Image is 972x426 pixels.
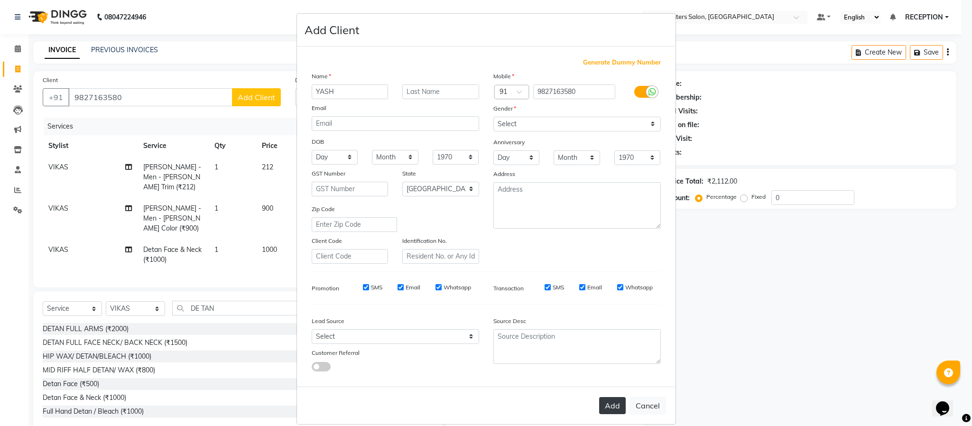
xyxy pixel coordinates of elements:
[553,283,564,292] label: SMS
[312,205,335,213] label: Zip Code
[312,349,360,357] label: Customer Referral
[583,58,661,67] span: Generate Dummy Number
[371,283,382,292] label: SMS
[493,72,514,81] label: Mobile
[533,84,615,99] input: Mobile
[587,283,602,292] label: Email
[312,317,344,325] label: Lead Source
[493,138,525,147] label: Anniversary
[493,284,524,293] label: Transaction
[493,104,516,113] label: Gender
[402,237,447,245] label: Identification No.
[625,283,653,292] label: Whatsapp
[312,237,342,245] label: Client Code
[305,21,359,38] h4: Add Client
[312,249,389,264] input: Client Code
[312,104,326,112] label: Email
[312,138,324,146] label: DOB
[599,397,626,414] button: Add
[629,397,666,415] button: Cancel
[932,388,963,417] iframe: chat widget
[312,116,479,131] input: Email
[493,317,526,325] label: Source Desc
[402,169,416,178] label: State
[312,169,345,178] label: GST Number
[312,84,389,99] input: First Name
[444,283,471,292] label: Whatsapp
[312,217,397,232] input: Enter Zip Code
[402,249,479,264] input: Resident No. or Any Id
[406,283,420,292] label: Email
[312,284,339,293] label: Promotion
[402,84,479,99] input: Last Name
[493,170,515,178] label: Address
[312,72,331,81] label: Name
[312,182,389,196] input: GST Number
